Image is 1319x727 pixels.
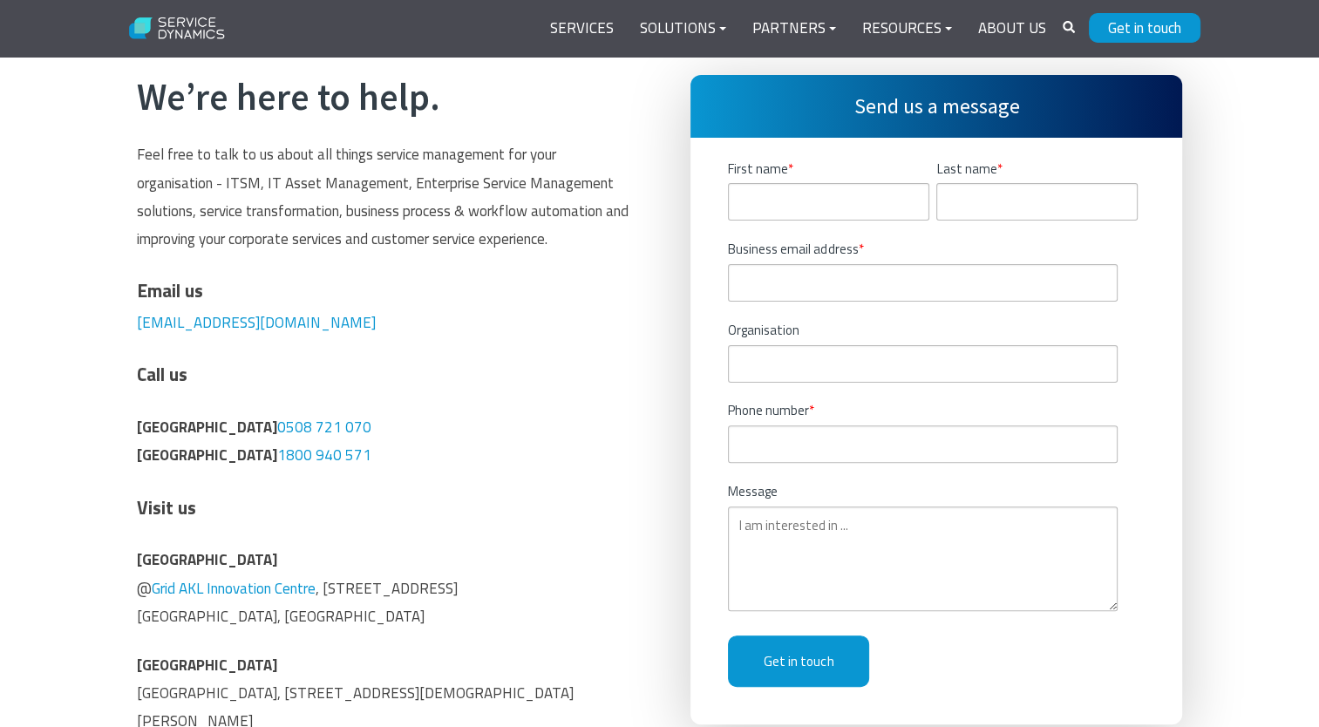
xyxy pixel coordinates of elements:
[728,635,869,687] input: Get in touch
[739,8,849,50] a: Partners
[537,8,627,50] a: Services
[277,444,371,466] a: 1800 940 571
[690,75,1182,138] h3: Send us a message
[728,400,809,420] span: Phone number
[137,75,629,120] h2: We’re here to help.
[537,8,1059,50] div: Navigation Menu
[277,416,371,438] a: 0508 721 070
[137,311,376,334] a: [EMAIL_ADDRESS][DOMAIN_NAME]
[137,546,629,630] p: @ , [STREET_ADDRESS] [GEOGRAPHIC_DATA], [GEOGRAPHIC_DATA]
[137,654,277,676] strong: [GEOGRAPHIC_DATA]
[849,8,965,50] a: Resources
[627,8,739,50] a: Solutions
[137,493,196,521] span: Visit us
[137,140,629,253] p: Feel free to talk to us about all things service management for your organisation - ITSM, IT Asse...
[137,444,277,466] strong: [GEOGRAPHIC_DATA]
[137,548,277,571] strong: [GEOGRAPHIC_DATA]
[728,159,788,179] span: First name
[1089,13,1200,43] a: Get in touch
[137,276,203,304] span: Email us
[119,6,235,51] img: Service Dynamics Logo - White
[152,577,316,600] a: Grid AKL Innovation Centre
[137,360,187,388] span: Call us
[965,8,1059,50] a: About Us
[728,320,799,340] span: Organisation
[728,239,858,259] span: Business email address
[936,159,996,179] span: Last name
[137,416,277,438] span: [GEOGRAPHIC_DATA]
[728,481,778,501] span: Message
